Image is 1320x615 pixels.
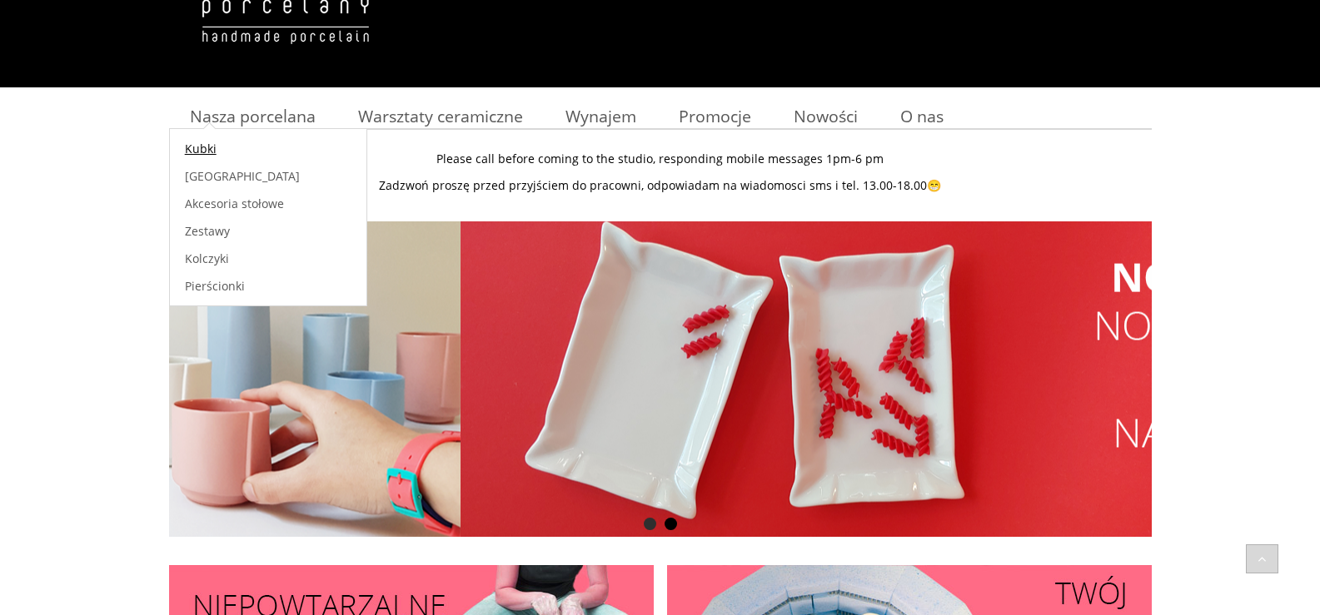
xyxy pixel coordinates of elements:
span: Warsztaty ceramiczne [358,105,523,127]
a: Promocje [657,100,772,132]
span: O nas [900,105,944,127]
a: Nowości [772,100,879,132]
a: Nasza porcelana [169,100,337,132]
span: Wynajem [565,105,636,127]
span: Nowości [794,105,858,127]
a: O nas [879,100,964,132]
p: Please call before coming to the studio, responding mobile messages 1pm-6 pm [169,151,1152,166]
p: Zadzwoń proszę przed przyjściem do pracowni, odpowiadam na wiadomosci sms i tel. 13.00-18.00😁 [169,178,1152,193]
span: Promocje [679,105,751,127]
a: Wynajem [544,100,657,132]
a: Warsztaty ceramiczne [336,100,544,132]
span: Nasza porcelana [190,105,316,127]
